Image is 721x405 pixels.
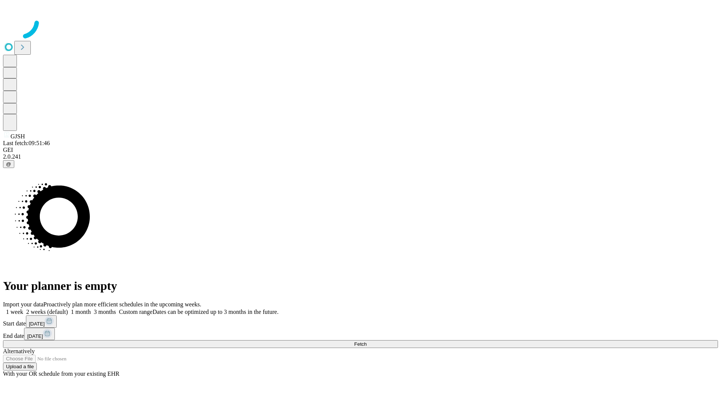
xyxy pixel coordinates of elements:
[3,363,37,370] button: Upload a file
[3,147,718,153] div: GEI
[71,309,91,315] span: 1 month
[3,160,14,168] button: @
[3,328,718,340] div: End date
[26,309,68,315] span: 2 weeks (default)
[6,309,23,315] span: 1 week
[29,321,45,327] span: [DATE]
[26,315,57,328] button: [DATE]
[119,309,152,315] span: Custom range
[3,315,718,328] div: Start date
[3,301,44,307] span: Import your data
[24,328,55,340] button: [DATE]
[354,341,367,347] span: Fetch
[3,340,718,348] button: Fetch
[27,333,43,339] span: [DATE]
[3,279,718,293] h1: Your planner is empty
[44,301,201,307] span: Proactively plan more efficient schedules in the upcoming weeks.
[3,348,35,354] span: Alternatively
[3,370,119,377] span: With your OR schedule from your existing EHR
[3,153,718,160] div: 2.0.241
[3,140,50,146] span: Last fetch: 09:51:46
[11,133,25,139] span: GJSH
[94,309,116,315] span: 3 months
[152,309,278,315] span: Dates can be optimized up to 3 months in the future.
[6,161,11,167] span: @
